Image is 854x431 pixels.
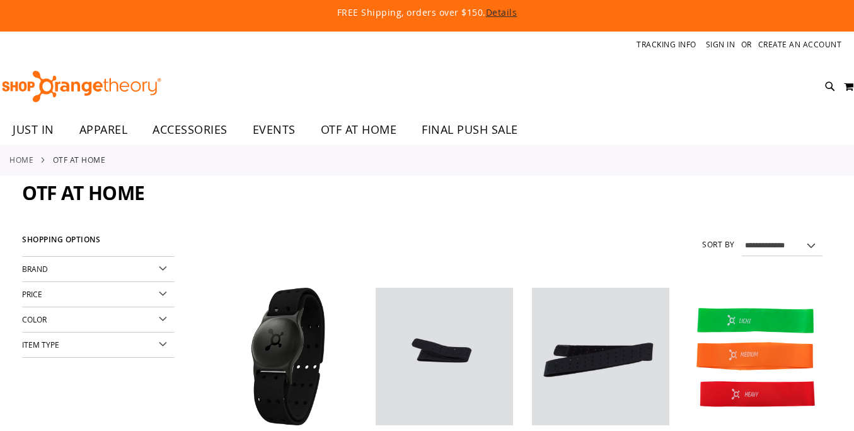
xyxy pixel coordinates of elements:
span: Price [22,289,42,299]
img: OTBEAT BURN REPLACEMENT BAND - LARGE [532,288,669,425]
span: FINAL PUSH SALE [422,115,518,144]
span: OTF AT HOME [22,180,145,206]
div: Price [22,282,175,307]
a: Create an Account [758,39,842,50]
span: EVENTS [253,115,296,144]
a: Sign In [706,39,736,50]
a: FINAL PUSH SALE [409,115,531,145]
label: Sort By [702,239,735,250]
strong: OTF AT HOME [53,154,106,165]
img: MINI BANDS (3 PK) [688,288,826,425]
span: Brand [22,264,48,274]
a: MINI BANDS (3 PK) [688,288,826,428]
a: Tracking Info [637,39,696,50]
a: OTBEAT BURN REPLACEMENT BAND - LARGE [532,288,669,428]
span: Item Type [22,339,59,350]
a: APPAREL [67,115,141,145]
a: Main view of OTBeat Burn 6.0-C [219,288,357,428]
a: OTF AT HOME [308,115,410,144]
span: OTF AT HOME [321,115,397,144]
div: Color [22,307,175,333]
a: OTBEAT BURN REPLACEMENT BAND - SMALL [376,288,513,428]
a: ACCESSORIES [140,115,240,145]
p: FREE Shipping, orders over $150. [49,6,805,19]
span: APPAREL [79,115,128,144]
span: Color [22,314,47,324]
strong: Shopping Options [22,230,175,257]
div: Brand [22,257,175,282]
img: Main view of OTBeat Burn 6.0-C [219,288,357,425]
a: Details [486,6,517,18]
span: JUST IN [13,115,54,144]
span: ACCESSORIES [153,115,228,144]
a: EVENTS [240,115,308,145]
img: OTBEAT BURN REPLACEMENT BAND - SMALL [376,288,513,425]
div: Item Type [22,333,175,358]
a: Home [9,154,33,165]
